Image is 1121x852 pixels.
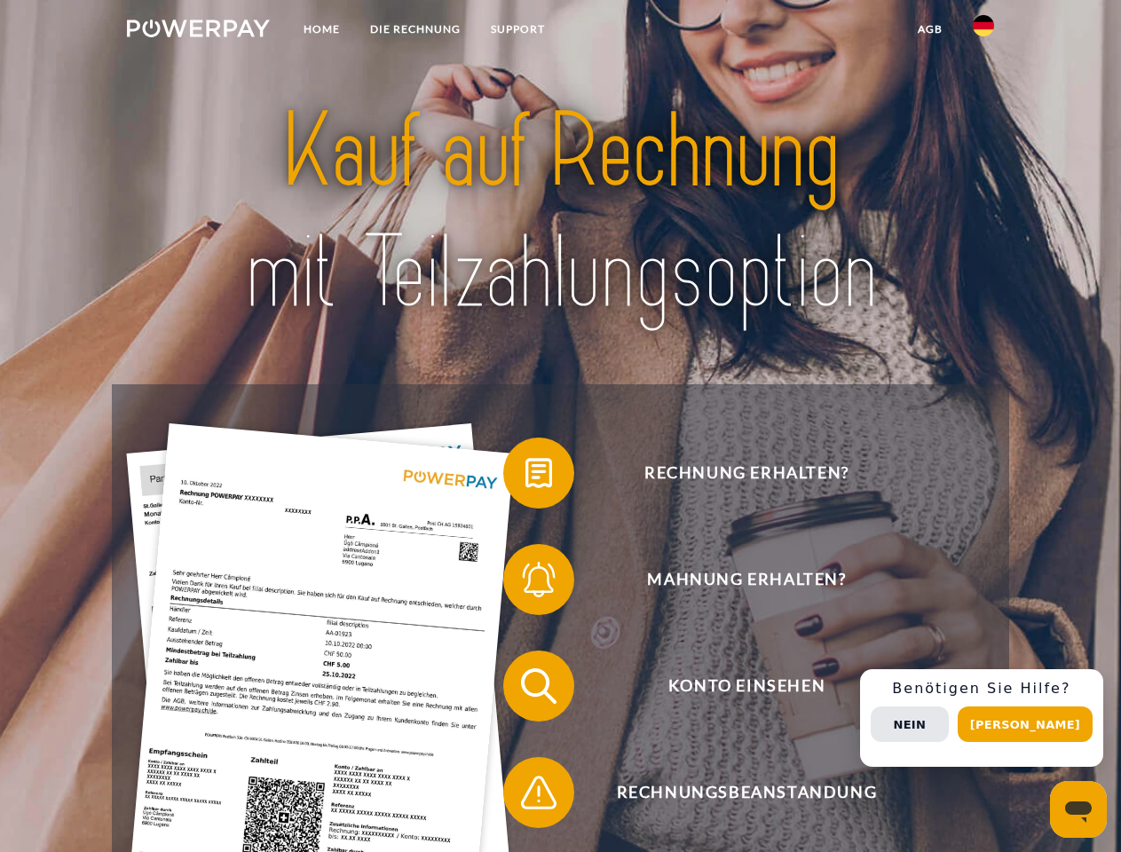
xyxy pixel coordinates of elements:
span: Rechnungsbeanstandung [529,757,964,828]
button: Konto einsehen [503,651,965,722]
button: Nein [871,706,949,742]
img: logo-powerpay-white.svg [127,20,270,37]
button: [PERSON_NAME] [958,706,1093,742]
img: qb_warning.svg [517,770,561,815]
a: DIE RECHNUNG [355,13,476,45]
h3: Benötigen Sie Hilfe? [871,680,1093,698]
a: Home [288,13,355,45]
span: Rechnung erhalten? [529,438,964,509]
img: de [973,15,994,36]
iframe: Schaltfläche zum Öffnen des Messaging-Fensters [1050,781,1107,838]
img: title-powerpay_de.svg [170,85,951,340]
a: agb [903,13,958,45]
a: SUPPORT [476,13,560,45]
span: Mahnung erhalten? [529,544,964,615]
div: Schnellhilfe [860,669,1103,767]
span: Konto einsehen [529,651,964,722]
button: Rechnung erhalten? [503,438,965,509]
img: qb_search.svg [517,664,561,708]
button: Mahnung erhalten? [503,544,965,615]
img: qb_bill.svg [517,451,561,495]
img: qb_bell.svg [517,557,561,602]
button: Rechnungsbeanstandung [503,757,965,828]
